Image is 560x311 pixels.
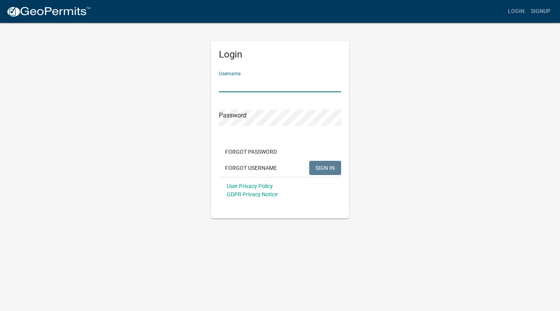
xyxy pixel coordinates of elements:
a: Signup [528,4,554,19]
a: Login [505,4,528,19]
a: User Privacy Policy [227,183,273,189]
a: GDPR Privacy Notice [227,191,278,197]
span: SIGN IN [315,164,335,171]
button: SIGN IN [309,161,341,175]
button: Forgot Username [219,161,283,175]
button: Forgot Password [219,145,283,159]
h5: Login [219,49,341,60]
